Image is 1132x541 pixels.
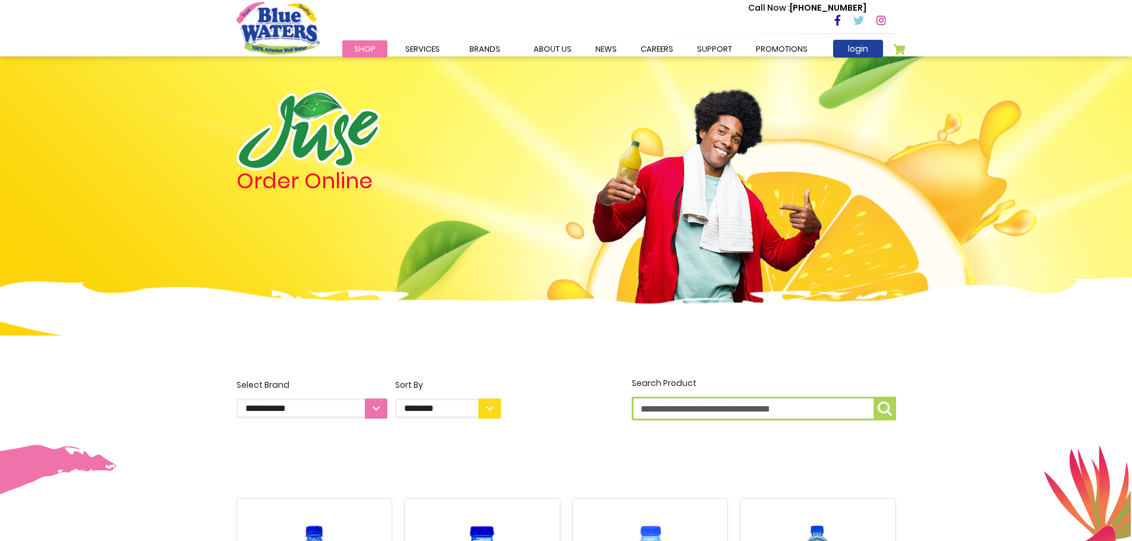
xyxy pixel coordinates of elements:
[632,397,896,420] input: Search Product
[584,40,629,58] a: News
[744,40,819,58] a: Promotions
[629,40,685,58] a: careers
[395,398,501,419] select: Sort By
[748,2,790,14] span: Call Now :
[237,379,387,419] label: Select Brand
[237,90,380,170] img: logo
[237,170,501,192] h4: Order Online
[405,43,440,55] span: Services
[237,398,387,419] select: Select Brand
[685,40,744,58] a: support
[237,2,320,54] a: store logo
[395,379,501,391] div: Sort By
[833,40,883,58] a: login
[874,397,896,420] button: Search Product
[632,377,896,420] label: Search Product
[748,2,866,14] p: [PHONE_NUMBER]
[469,43,500,55] span: Brands
[878,401,892,416] img: search-icon.png
[591,68,823,322] img: man.png
[354,43,376,55] span: Shop
[522,40,584,58] a: about us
